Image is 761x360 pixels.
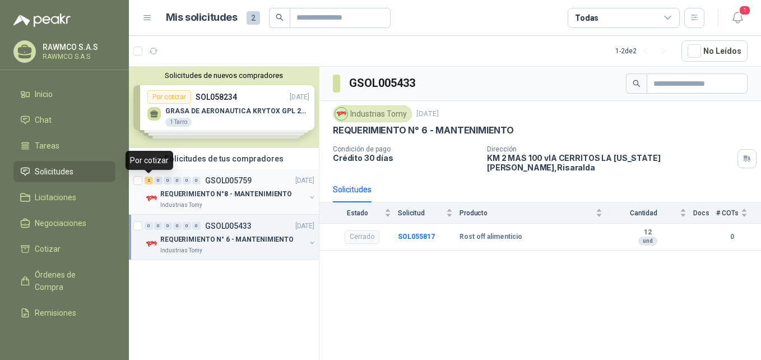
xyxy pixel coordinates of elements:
p: Condición de pago [333,145,478,153]
span: Configuración [35,333,84,345]
h1: Mis solicitudes [166,10,238,26]
span: Remisiones [35,307,76,319]
a: Chat [13,109,115,131]
a: Inicio [13,84,115,105]
div: Solicitudes [333,183,372,196]
div: Todas [575,12,598,24]
p: Dirección [487,145,733,153]
div: Cerrado [345,230,379,244]
div: 0 [183,177,191,184]
p: Industrias Tomy [160,246,202,255]
a: Solicitudes [13,161,115,182]
img: Logo peakr [13,13,71,27]
p: [DATE] [295,221,314,232]
p: GSOL005433 [205,222,252,230]
h3: GSOL005433 [349,75,417,92]
a: Configuración [13,328,115,349]
img: Company Logo [145,237,158,251]
div: 0 [164,177,172,184]
a: Licitaciones [13,187,115,208]
p: RAWMCO S.A.S [43,53,113,60]
div: 0 [145,222,153,230]
span: Cotizar [35,243,61,255]
p: KM 2 MAS 100 vIA CERRITOS LA [US_STATE] [PERSON_NAME] , Risaralda [487,153,733,172]
div: 2 [145,177,153,184]
div: Por cotizar [126,151,173,170]
p: Crédito 30 días [333,153,478,163]
a: SOL055817 [398,233,435,241]
p: REQUERIMIENTO N° 6 - MANTENIMIENTO [160,234,294,245]
b: 12 [609,228,686,237]
span: Cantidad [609,209,678,217]
div: 1 - 2 de 2 [615,42,672,60]
p: RAWMCO S.A.S [43,43,113,51]
a: Tareas [13,135,115,156]
div: 0 [192,222,201,230]
span: 1 [739,5,751,16]
span: Solicitudes [35,165,73,178]
th: Cantidad [609,202,693,223]
img: Company Logo [145,192,158,205]
b: Rost off alimenticio [460,233,522,242]
span: Producto [460,209,593,217]
p: REQUERIMIENTO N° 6 - MANTENIMIENTO [333,124,514,136]
div: 0 [164,222,172,230]
img: Company Logo [335,108,347,120]
button: No Leídos [681,40,748,62]
span: Solicitud [398,209,444,217]
div: 0 [154,222,163,230]
th: Solicitud [398,202,460,223]
span: Negociaciones [35,217,86,229]
div: 0 [173,222,182,230]
button: 1 [727,8,748,28]
p: REQUERIMIENTO N°8 - MANTENIMIENTO [160,189,292,200]
span: Inicio [35,88,53,100]
th: # COTs [716,202,761,223]
span: 2 [247,11,260,25]
th: Producto [460,202,609,223]
span: search [633,80,641,87]
span: Licitaciones [35,191,76,204]
p: [DATE] [416,109,439,119]
div: und [638,237,657,246]
div: 0 [192,177,201,184]
a: Remisiones [13,302,115,324]
span: Estado [333,209,382,217]
p: [DATE] [295,176,314,186]
a: 2 0 0 0 0 0 GSOL005759[DATE] Company LogoREQUERIMIENTO N°8 - MANTENIMIENTOIndustrias Tomy [145,174,317,210]
b: 0 [716,232,748,242]
p: GSOL005759 [205,177,252,184]
div: 0 [183,222,191,230]
a: Órdenes de Compra [13,264,115,298]
span: Chat [35,114,52,126]
span: search [276,13,284,21]
div: Industrias Tomy [333,105,412,122]
div: Solicitudes de nuevos compradoresPor cotizarSOL058234[DATE] GRASA DE AERONAUTICA KRYTOX GPL 207 (... [129,67,319,148]
a: Cotizar [13,238,115,260]
div: 0 [154,177,163,184]
button: Solicitudes de nuevos compradores [133,71,314,80]
div: Solicitudes de tus compradores [129,148,319,169]
th: Estado [319,202,398,223]
p: Industrias Tomy [160,201,202,210]
a: 0 0 0 0 0 0 GSOL005433[DATE] Company LogoREQUERIMIENTO N° 6 - MANTENIMIENTOIndustrias Tomy [145,219,317,255]
span: # COTs [716,209,739,217]
a: Negociaciones [13,213,115,234]
span: Órdenes de Compra [35,269,105,293]
span: Tareas [35,140,59,152]
div: 0 [173,177,182,184]
th: Docs [693,202,716,223]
